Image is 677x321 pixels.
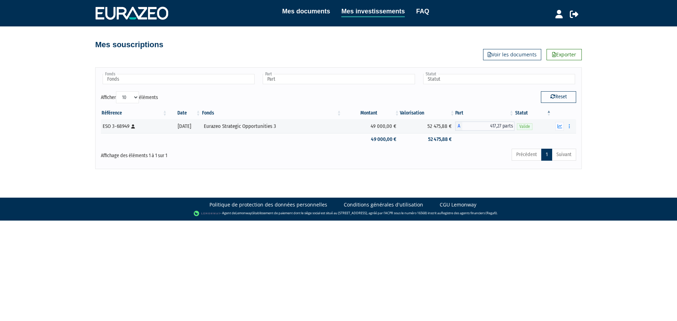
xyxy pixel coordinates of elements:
[547,49,582,60] a: Exporter
[236,211,252,215] a: Lemonway
[209,201,327,208] a: Politique de protection des données personnelles
[512,149,542,161] a: Précédent
[400,133,455,146] td: 52 475,88 €
[344,201,423,208] a: Conditions générales d'utilisation
[441,211,497,215] a: Registre des agents financiers (Regafi)
[400,119,455,133] td: 52 475,88 €
[341,6,405,17] a: Mes investissements
[101,107,168,119] th: Référence : activer pour trier la colonne par ordre croissant
[95,41,163,49] h4: Mes souscriptions
[455,122,462,131] span: A
[204,123,340,130] div: Eurazeo Strategic Opportunities 3
[101,91,158,103] label: Afficher éléments
[517,123,532,130] span: Valide
[101,148,293,159] div: Affichage des éléments 1 à 1 sur 1
[131,124,135,129] i: [Français] Personne physique
[170,123,199,130] div: [DATE]
[168,107,201,119] th: Date: activer pour trier la colonne par ordre croissant
[541,149,552,161] a: 1
[7,210,670,217] div: - Agent de (établissement de paiement dont le siège social est situé au [STREET_ADDRESS], agréé p...
[440,201,476,208] a: CGU Lemonway
[342,133,400,146] td: 49 000,00 €
[541,91,576,103] button: Reset
[483,49,541,60] a: Voir les documents
[455,122,514,131] div: A - Eurazeo Strategic Opportunities 3
[514,107,552,119] th: Statut : activer pour trier la colonne par ordre d&eacute;croissant
[400,107,455,119] th: Valorisation: activer pour trier la colonne par ordre croissant
[342,119,400,133] td: 49 000,00 €
[462,122,514,131] span: 417,27 parts
[342,107,400,119] th: Montant: activer pour trier la colonne par ordre croissant
[455,107,514,119] th: Part: activer pour trier la colonne par ordre croissant
[416,6,429,16] a: FAQ
[103,123,165,130] div: ESO 3-68949
[552,149,576,161] a: Suivant
[96,7,168,19] img: 1732889491-logotype_eurazeo_blanc_rvb.png
[282,6,330,16] a: Mes documents
[116,91,139,103] select: Afficheréléments
[201,107,342,119] th: Fonds: activer pour trier la colonne par ordre croissant
[194,210,221,217] img: logo-lemonway.png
